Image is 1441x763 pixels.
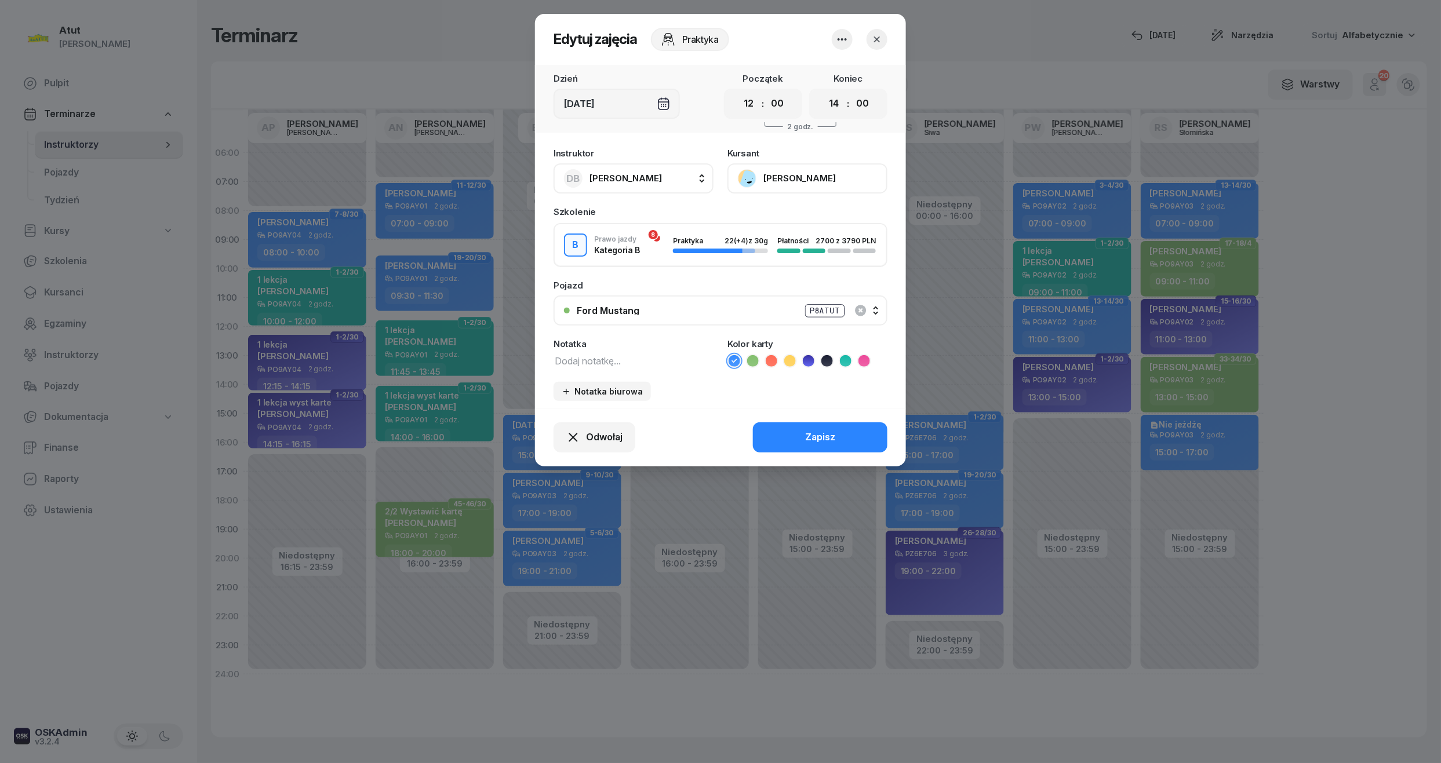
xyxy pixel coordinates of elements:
h2: Edytuj zajęcia [554,30,637,49]
span: Odwołaj [586,430,623,445]
button: DB[PERSON_NAME] [554,163,714,194]
div: P8ATUT [805,304,845,317]
div: Notatka biurowa [562,386,643,396]
div: : [847,97,850,111]
button: Ford MustangP8ATUT [554,295,887,326]
div: : [762,97,765,111]
button: [PERSON_NAME] [727,163,887,194]
span: [PERSON_NAME] [589,173,662,184]
button: Notatka biurowa [554,382,651,401]
button: Zapisz [753,422,887,452]
span: DB [567,174,580,184]
button: Odwołaj [554,422,635,452]
div: Zapisz [805,430,835,445]
div: Ford Mustang [577,306,639,315]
